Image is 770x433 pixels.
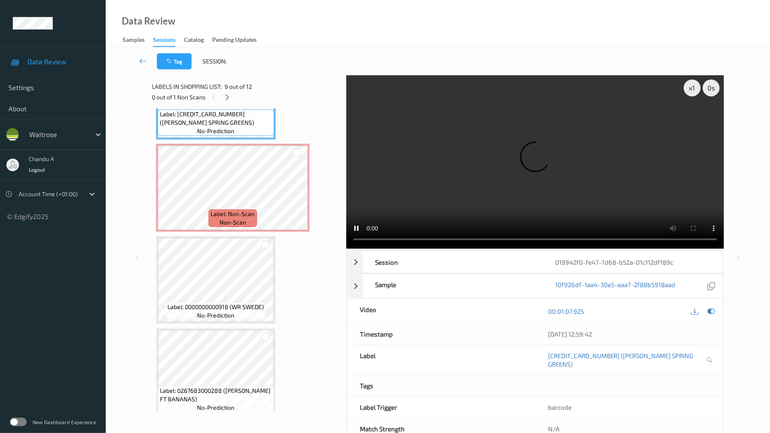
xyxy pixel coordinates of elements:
[203,57,227,66] span: Session:
[160,110,272,127] span: Label: [CREDIT_CARD_NUMBER] ([PERSON_NAME] SPRING GREENS)
[211,210,255,218] span: Label: Non-Scan
[548,330,711,338] div: [DATE] 12:59:42
[347,274,723,299] div: Sample10f926df-1aa4-30e5-aaa7-2f88b5918aad
[184,36,204,46] div: Catalog
[123,34,153,46] a: Samples
[123,36,145,46] div: Samples
[197,127,234,135] span: no-prediction
[197,311,234,320] span: no-prediction
[153,34,184,47] a: Sessions
[703,79,720,96] div: 0 s
[152,82,222,91] span: Labels in shopping list:
[347,397,535,418] div: Label Trigger
[543,252,723,273] div: 019942f0-fe47-7d68-b52a-01c112df189c
[362,252,543,273] div: Session
[362,274,543,298] div: Sample
[556,280,676,292] a: 10f926df-1aa4-30e5-aaa7-2f88b5918aad
[347,251,723,273] div: Session019942f0-fe47-7d68-b52a-01c112df189c
[184,34,212,46] a: Catalog
[347,375,535,396] div: Tags
[160,386,272,403] span: Label: 0267683000288 ([PERSON_NAME] FT BANANAS)
[347,299,535,323] div: Video
[122,17,175,25] div: Data Review
[152,92,341,102] div: 0 out of 1 Non Scans
[347,345,535,375] div: Label
[167,303,264,311] span: Label: 0000000000918 (WR SWEDE)
[548,351,704,368] a: [CREDIT_CARD_NUMBER] ([PERSON_NAME] SPRING GREENS)
[197,403,234,412] span: no-prediction
[212,36,257,46] div: Pending Updates
[535,397,723,418] div: barcode
[219,218,246,227] span: non-scan
[153,36,175,47] div: Sessions
[157,53,192,69] button: Tag
[347,323,535,345] div: Timestamp
[548,307,584,315] a: 00:01:07.925
[225,82,252,91] span: 9 out of 12
[684,79,701,96] div: x 1
[212,34,265,46] a: Pending Updates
